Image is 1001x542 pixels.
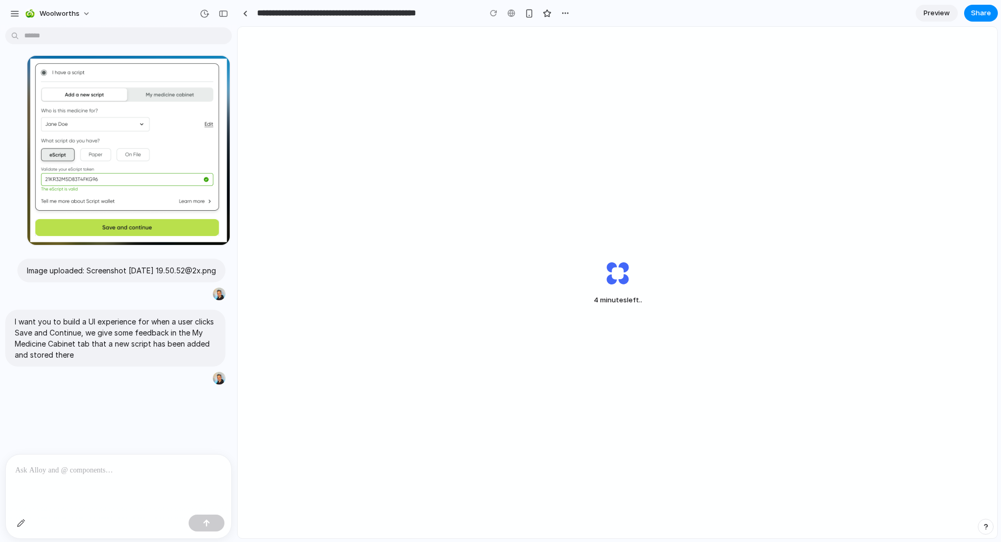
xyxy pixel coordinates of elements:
[924,8,950,18] span: Preview
[594,295,598,304] span: 4
[15,316,216,360] p: I want you to build a UI experience for when a user clicks Save and Continue, we give some feedba...
[588,295,646,306] span: minutes left ..
[21,5,96,22] button: woolworths
[27,265,216,276] p: Image uploaded: Screenshot [DATE] 19.50.52@2x.png
[971,8,991,18] span: Share
[916,5,958,22] a: Preview
[964,5,998,22] button: Share
[40,8,80,19] span: woolworths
